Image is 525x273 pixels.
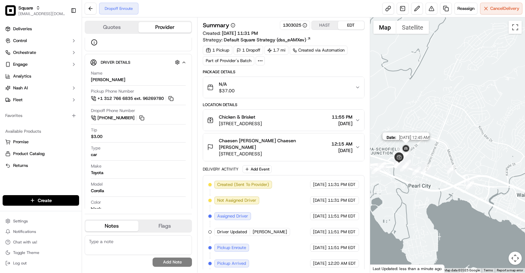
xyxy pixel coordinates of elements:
[313,261,326,266] span: [DATE]
[7,62,18,74] img: 1736555255976-a54dd68f-1ca7-489b-9aae-adbdc363a1c4
[313,197,326,203] span: [DATE]
[3,47,79,58] button: Orchestrate
[396,21,429,34] button: Show satellite imagery
[328,197,356,203] span: 11:31 PM EDT
[13,151,45,157] span: Product Catalog
[62,147,105,153] span: API Documentation
[224,36,311,43] a: Default Square Strategy (dss_eAMXev)
[112,64,119,72] button: Start new chat
[91,77,125,83] div: [PERSON_NAME]
[397,148,406,156] div: 25
[30,62,108,69] div: Start new chat
[466,181,474,189] div: 11
[91,199,101,205] span: Color
[91,95,175,102] a: +1 312 766 6835 ext. 96269780
[3,35,79,46] button: Control
[18,5,33,11] button: Square
[91,206,101,212] div: black
[224,36,306,43] span: Default Square Strategy (dss_eAMXev)
[253,229,287,235] span: [PERSON_NAME]
[91,88,134,94] span: Pickup Phone Number
[5,163,76,169] a: Returns
[3,3,68,18] button: SquareSquare[EMAIL_ADDRESS][DOMAIN_NAME]
[328,245,356,251] span: 11:51 PM EDT
[3,238,79,247] button: Chat with us!
[54,102,57,107] span: •
[412,167,421,175] div: 14
[38,197,52,204] span: Create
[234,46,263,55] div: 1 Dropoff
[13,50,36,56] span: Orchestrate
[328,213,356,219] span: 11:51 PM EDT
[102,84,119,92] button: See all
[13,73,31,79] span: Analytics
[20,119,53,125] span: [PERSON_NAME]
[58,102,72,107] span: [DATE]
[203,30,258,36] span: Created:
[394,159,403,168] div: 18
[400,151,409,160] div: 24
[497,268,523,272] a: Report a map error
[101,60,130,65] span: Driver Details
[219,150,329,157] span: [STREET_ADDRESS]
[85,22,138,33] button: Quotes
[400,163,409,171] div: 23
[3,24,79,34] a: Deliveries
[203,69,365,75] div: Package Details
[7,147,12,152] div: 📗
[444,268,480,272] span: Map data ©2025 Google
[3,259,79,268] button: Log out
[54,119,57,125] span: •
[7,6,20,19] img: Nash
[7,26,119,36] p: Welcome 👋
[370,264,445,273] div: Last Updated: less than a minute ago
[91,188,104,194] div: Corolla
[219,120,262,127] span: [STREET_ADDRESS]
[53,144,108,156] a: 💻API Documentation
[328,229,356,235] span: 11:51 PM EDT
[3,195,79,206] button: Create
[264,46,288,55] div: 1.7 mi
[203,133,364,161] button: Chaesen [PERSON_NAME] Chaesen [PERSON_NAME][STREET_ADDRESS]12:15 AM[DATE]
[13,97,23,103] span: Fleet
[91,170,103,176] div: Toyota
[3,160,79,171] button: Returns
[55,147,61,152] div: 💻
[331,147,352,154] span: [DATE]
[138,221,192,231] button: Flags
[203,46,232,55] div: 1 Pickup
[332,120,352,127] span: [DATE]
[5,5,16,16] img: Square
[394,158,403,167] div: 20
[13,26,32,32] span: Deliveries
[217,245,246,251] span: Pickup Enroute
[490,6,519,11] span: Cancel Delivery
[283,22,307,28] button: 1303025
[203,77,364,98] button: N/A$37.00
[13,163,28,169] span: Returns
[509,21,522,34] button: Toggle fullscreen view
[203,110,364,131] button: Chicken & Brisket[STREET_ADDRESS]11:55 PM[DATE]
[13,61,28,67] span: Engage
[217,229,247,235] span: Driver Updated
[4,144,53,156] a: 📗Knowledge Base
[203,167,239,172] div: Delivery Activity
[372,264,393,273] img: Google
[91,70,102,76] span: Name
[480,3,522,14] button: CancelDelivery
[91,114,145,122] a: [PHONE_NUMBER]
[3,216,79,226] button: Settings
[372,264,393,273] a: Open this area in Google Maps (opens a new window)
[30,69,90,74] div: We're available if you need us!
[97,115,135,121] span: [PHONE_NUMBER]
[219,137,329,150] span: Chaesen [PERSON_NAME] Chaesen [PERSON_NAME]
[13,38,27,44] span: Control
[91,152,97,158] div: car
[447,165,455,173] div: 12
[222,30,258,36] span: [DATE] 11:31 PM
[138,22,192,33] button: Provider
[290,46,347,55] div: Created via Automation
[203,102,365,107] div: Location Details
[219,87,235,94] span: $37.00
